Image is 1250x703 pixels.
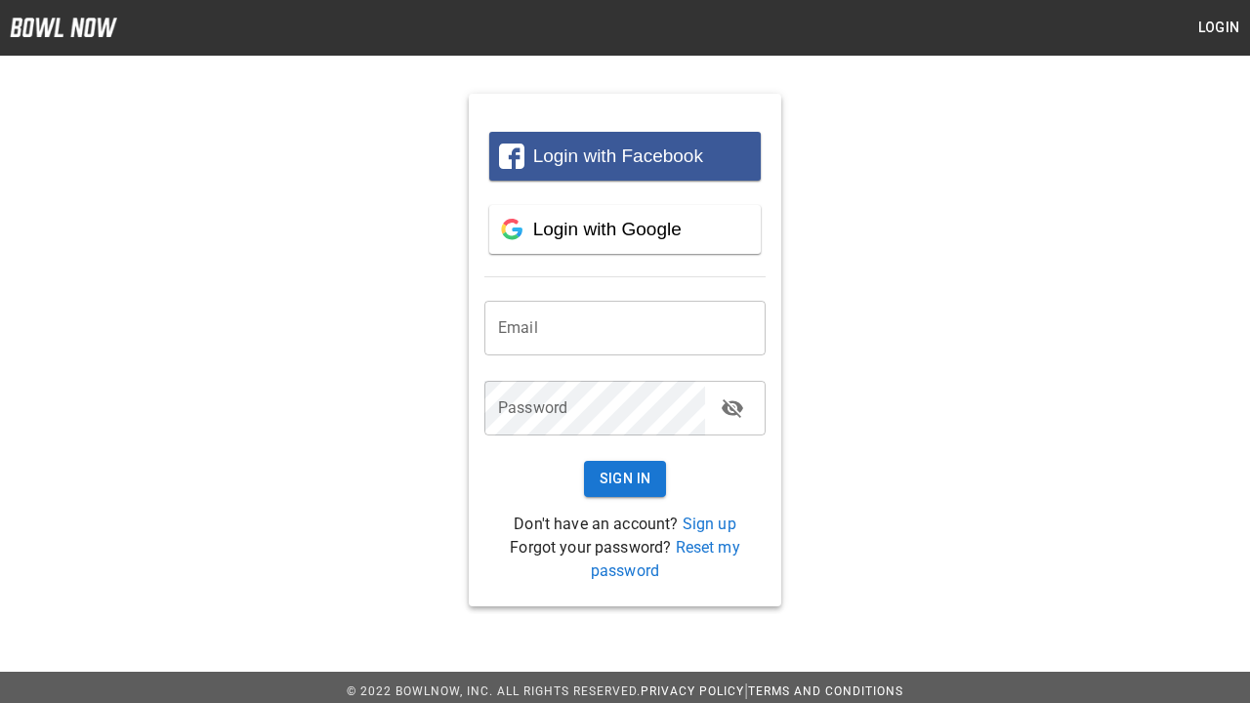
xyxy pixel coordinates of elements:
span: © 2022 BowlNow, Inc. All Rights Reserved. [347,684,641,698]
button: Sign In [584,461,667,497]
p: Don't have an account? [484,513,766,536]
p: Forgot your password? [484,536,766,583]
span: Login with Facebook [533,145,703,166]
a: Privacy Policy [641,684,744,698]
span: Login with Google [533,219,682,239]
button: Login with Google [489,205,761,254]
button: toggle password visibility [713,389,752,428]
a: Sign up [683,515,736,533]
a: Reset my password [591,538,740,580]
button: Login with Facebook [489,132,761,181]
img: logo [10,18,117,37]
a: Terms and Conditions [748,684,903,698]
button: Login [1187,10,1250,46]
